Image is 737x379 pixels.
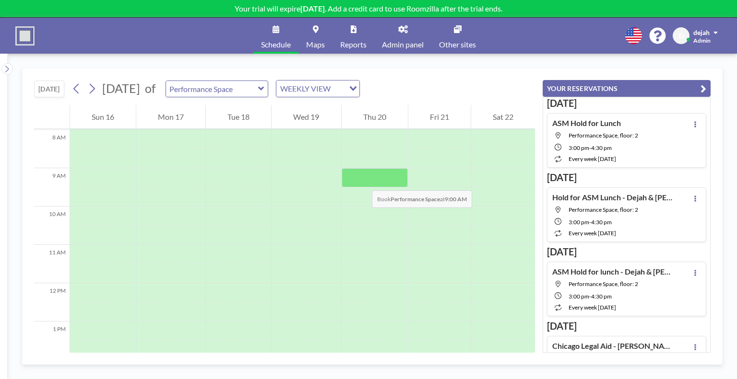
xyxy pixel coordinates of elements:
a: Admin panel [374,18,431,54]
span: WEEKLY VIEW [278,82,333,95]
span: Other sites [439,41,476,48]
span: 4:30 PM [591,293,612,300]
span: of [145,81,155,96]
span: 3:00 PM [569,218,589,226]
div: Sun 16 [70,105,136,129]
h4: Chicago Legal Aid - [PERSON_NAME] [552,341,672,351]
span: every week [DATE] [569,230,616,237]
h3: [DATE] [547,320,706,332]
span: dejah [693,28,710,36]
span: - [589,144,591,151]
img: organization-logo [15,26,35,46]
div: 9 AM [34,168,70,207]
span: Admin [693,37,711,44]
b: 9:00 AM [445,195,467,203]
span: Performance Space, floor: 2 [569,206,638,213]
div: 10 AM [34,207,70,245]
span: 4:30 PM [591,218,612,226]
span: Admin panel [382,41,424,48]
h3: [DATE] [547,246,706,258]
div: 1 PM [34,322,70,360]
span: Performance Space, floor: 2 [569,132,638,139]
h4: Hold for ASM Lunch - Dejah & [PERSON_NAME] [552,193,672,202]
span: Performance Space, floor: 2 [569,280,638,287]
a: Maps [298,18,333,54]
span: Reports [340,41,367,48]
span: Schedule [261,41,291,48]
div: Wed 19 [272,105,341,129]
span: Book at [372,190,472,208]
div: 8 AM [34,130,70,168]
span: D [679,32,684,40]
span: 3:00 PM [569,293,589,300]
a: Other sites [431,18,484,54]
div: Mon 17 [136,105,205,129]
b: Performance Space [391,195,440,203]
h4: ASM Hold for lunch - Dejah & [PERSON_NAME] [552,267,672,276]
span: 4:30 PM [591,144,612,151]
h3: [DATE] [547,172,706,184]
a: Schedule [253,18,298,54]
span: 3:00 PM [569,144,589,151]
h3: [DATE] [547,97,706,109]
div: Thu 20 [342,105,408,129]
button: [DATE] [34,80,64,97]
span: - [589,218,591,226]
div: Sat 22 [471,105,535,129]
a: Reports [333,18,374,54]
button: YOUR RESERVATIONS [543,80,711,97]
div: Search for option [276,80,359,97]
span: [DATE] [102,81,140,95]
span: every week [DATE] [569,304,616,311]
div: Fri 21 [408,105,471,129]
b: [DATE] [300,4,325,13]
span: - [589,293,591,300]
div: 12 PM [34,283,70,322]
span: every week [DATE] [569,155,616,162]
input: Performance Space [166,81,258,97]
div: Tue 18 [206,105,271,129]
span: Maps [306,41,325,48]
input: Search for option [333,82,344,95]
h4: ASM Hold for Lunch [552,118,621,128]
div: 11 AM [34,245,70,283]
